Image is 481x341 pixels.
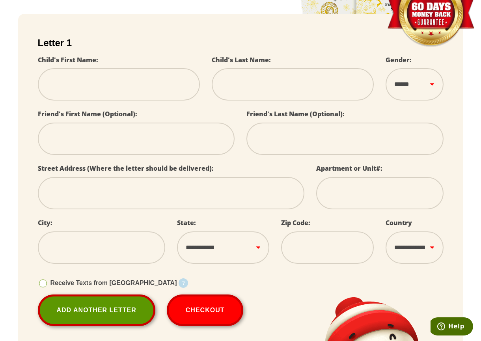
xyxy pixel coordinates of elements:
label: Child's Last Name: [212,56,271,64]
h2: Letter 1 [38,37,444,48]
label: Child's First Name: [38,56,98,64]
label: Friend's First Name (Optional): [38,110,137,118]
label: Friend's Last Name (Optional): [246,110,345,118]
button: Checkout [167,294,244,326]
iframe: Opens a widget where you can find more information [431,317,473,337]
label: Zip Code: [281,218,310,227]
label: Country [386,218,412,227]
label: Apartment or Unit#: [316,164,382,173]
label: City: [38,218,52,227]
label: State: [177,218,196,227]
label: Street Address (Where the letter should be delivered): [38,164,214,173]
a: Add Another Letter [38,294,155,326]
span: Receive Texts from [GEOGRAPHIC_DATA] [50,280,177,286]
label: Gender: [386,56,412,64]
